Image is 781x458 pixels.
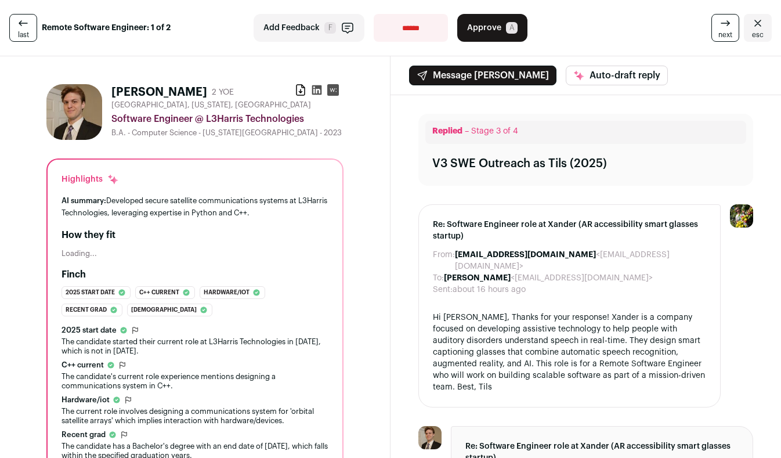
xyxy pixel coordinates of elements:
[324,22,336,34] span: F
[444,274,511,282] b: [PERSON_NAME]
[744,14,772,42] a: Close
[62,372,328,391] div: The candidate's current role experience mentions designing a communications system in C++.
[62,326,117,335] span: 2025 start date
[62,228,328,242] h2: How they fit
[66,287,115,298] span: 2025 start date
[465,127,469,135] span: –
[453,284,526,295] dd: about 16 hours ago
[418,426,442,449] img: eb2f680e41be30b34f124d7688de3bba92086f8f036a2e5c1f2c2ac69bdb3570
[212,86,234,98] div: 2 YOE
[432,156,607,172] div: V3 SWE Outreach as Tils (2025)
[432,127,462,135] span: Replied
[18,30,29,39] span: last
[433,312,706,393] div: Hi [PERSON_NAME], Thanks for your response! Xander is a company focused on developing assistive t...
[457,14,527,42] button: Approve A
[566,66,668,85] button: Auto-draft reply
[409,66,556,85] button: Message [PERSON_NAME]
[42,22,171,34] strong: Remote Software Engineer: 1 of 2
[433,219,706,242] span: Re: Software Engineer role at Xander (AR accessibility smart glasses startup)
[471,127,518,135] span: Stage 3 of 4
[455,249,706,272] dd: <[EMAIL_ADDRESS][DOMAIN_NAME]>
[62,337,328,356] div: The candidate started their current role at L3Harris Technologies in [DATE], which is not in [DATE].
[139,287,179,298] span: C++ current
[204,287,250,298] span: Hardware/iot
[62,430,106,439] span: Recent grad
[467,22,501,34] span: Approve
[433,284,453,295] dt: Sent:
[433,272,444,284] dt: To:
[62,407,328,425] div: The current role involves designing a communications system for 'orbital satellite arrays' which ...
[711,14,739,42] a: next
[62,194,328,219] div: Developed secure satellite communications systems at L3Harris Technologies, leveraging expertise ...
[9,14,37,42] a: last
[455,251,596,259] b: [EMAIL_ADDRESS][DOMAIN_NAME]
[62,395,110,405] span: Hardware/iot
[730,204,753,228] img: 6689865-medium_jpg
[506,22,518,34] span: A
[111,112,344,126] div: Software Engineer @ L3Harris Technologies
[263,22,320,34] span: Add Feedback
[62,249,328,258] div: Loading...
[131,304,197,316] span: [DEMOGRAPHIC_DATA]
[718,30,732,39] span: next
[62,268,86,282] h2: Finch
[111,128,344,138] div: B.A. - Computer Science - [US_STATE][GEOGRAPHIC_DATA] - 2023
[752,30,764,39] span: esc
[433,249,455,272] dt: From:
[444,272,653,284] dd: <[EMAIL_ADDRESS][DOMAIN_NAME]>
[111,84,207,100] h1: [PERSON_NAME]
[62,197,106,204] span: AI summary:
[254,14,364,42] button: Add Feedback F
[62,174,119,185] div: Highlights
[66,304,107,316] span: Recent grad
[46,84,102,140] img: eb2f680e41be30b34f124d7688de3bba92086f8f036a2e5c1f2c2ac69bdb3570
[111,100,311,110] span: [GEOGRAPHIC_DATA], [US_STATE], [GEOGRAPHIC_DATA]
[62,360,104,370] span: C++ current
